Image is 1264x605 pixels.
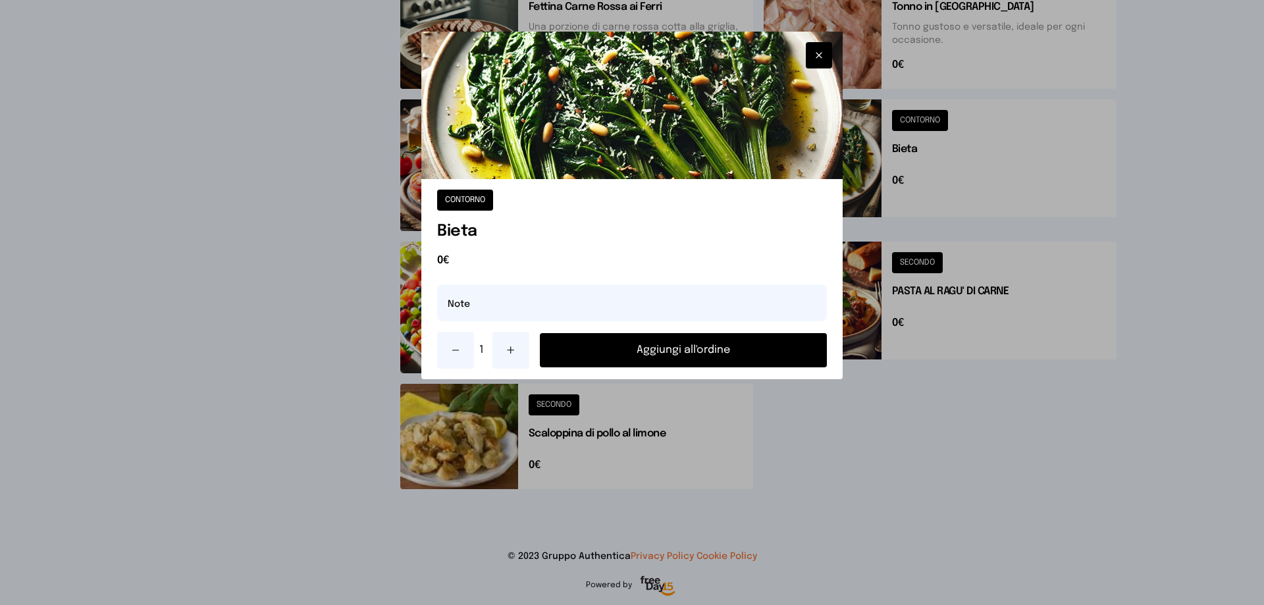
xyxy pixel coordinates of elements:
[437,221,827,242] h1: Bieta
[479,342,487,358] span: 1
[437,253,827,269] span: 0€
[540,333,827,367] button: Aggiungi all'ordine
[421,32,843,179] img: Bieta
[437,190,493,211] button: CONTORNO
